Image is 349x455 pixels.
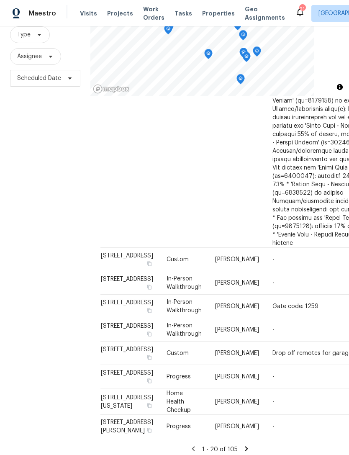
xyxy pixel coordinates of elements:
[299,5,305,13] div: 21
[215,280,259,286] span: [PERSON_NAME]
[215,303,259,309] span: [PERSON_NAME]
[146,330,153,338] button: Copy Address
[272,257,275,262] span: -
[101,370,153,376] span: [STREET_ADDRESS]
[146,307,153,314] button: Copy Address
[164,24,172,37] div: Map marker
[167,323,202,337] span: In-Person Walkthrough
[167,390,191,413] span: Home Health Checkup
[272,280,275,286] span: -
[101,253,153,259] span: [STREET_ADDRESS]
[143,5,164,22] span: Work Orders
[167,299,202,314] span: In-Person Walkthrough
[146,427,153,434] button: Copy Address
[101,300,153,306] span: [STREET_ADDRESS]
[101,323,153,329] span: [STREET_ADDRESS]
[272,303,318,309] span: Gate code: 1259
[272,374,275,380] span: -
[245,5,285,22] span: Geo Assignments
[215,398,259,404] span: [PERSON_NAME]
[167,350,189,356] span: Custom
[215,257,259,262] span: [PERSON_NAME]
[204,49,213,62] div: Map marker
[167,374,191,380] span: Progress
[28,9,56,18] span: Maestro
[167,257,189,262] span: Custom
[107,9,133,18] span: Projects
[242,52,251,65] div: Map marker
[174,10,192,16] span: Tasks
[272,398,275,404] span: -
[337,82,342,92] span: Toggle attribution
[202,447,238,452] span: 1 - 20 of 105
[272,327,275,333] span: -
[146,354,153,361] button: Copy Address
[215,327,259,333] span: [PERSON_NAME]
[215,374,259,380] span: [PERSON_NAME]
[146,260,153,267] button: Copy Address
[101,347,153,352] span: [STREET_ADDRESS]
[215,350,259,356] span: [PERSON_NAME]
[17,52,42,61] span: Assignee
[101,276,153,282] span: [STREET_ADDRESS]
[146,283,153,291] button: Copy Address
[253,46,261,59] div: Map marker
[146,377,153,385] button: Copy Address
[167,276,202,290] span: In-Person Walkthrough
[272,424,275,429] span: -
[146,401,153,409] button: Copy Address
[17,74,61,82] span: Scheduled Date
[234,20,242,33] div: Map marker
[17,31,31,39] span: Type
[80,9,97,18] span: Visits
[93,84,130,94] a: Mapbox homepage
[335,82,345,92] button: Toggle attribution
[239,48,248,61] div: Map marker
[215,424,259,429] span: [PERSON_NAME]
[236,74,245,87] div: Map marker
[202,9,235,18] span: Properties
[167,424,191,429] span: Progress
[239,30,247,43] div: Map marker
[101,394,153,409] span: [STREET_ADDRESS][US_STATE]
[101,419,153,434] span: [STREET_ADDRESS][PERSON_NAME]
